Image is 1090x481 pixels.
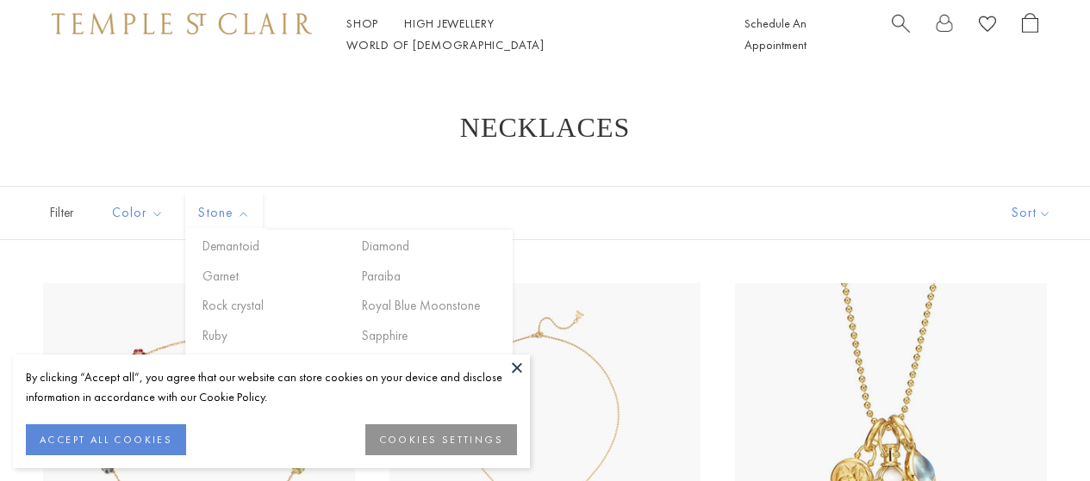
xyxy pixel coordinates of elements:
button: Color [99,194,177,232]
a: Search [892,13,910,56]
a: ShopShop [346,15,378,31]
img: Temple St. Clair [52,13,312,34]
button: COOKIES SETTINGS [365,424,517,455]
span: Stone [190,202,263,224]
a: View Wishlist [979,13,996,40]
button: Show sort by [973,187,1090,239]
a: World of [DEMOGRAPHIC_DATA]World of [DEMOGRAPHIC_DATA] [346,37,544,52]
nav: Main navigation [346,13,706,56]
h1: Necklaces [69,112,1021,143]
button: ACCEPT ALL COOKIES [26,424,186,455]
a: Open Shopping Bag [1022,13,1038,56]
button: Stone [185,194,263,232]
div: By clicking “Accept all”, you agree that our website can store cookies on your device and disclos... [26,367,517,407]
a: Schedule An Appointment [744,15,807,52]
span: Color [103,202,177,224]
a: High JewelleryHigh Jewellery [404,15,495,31]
